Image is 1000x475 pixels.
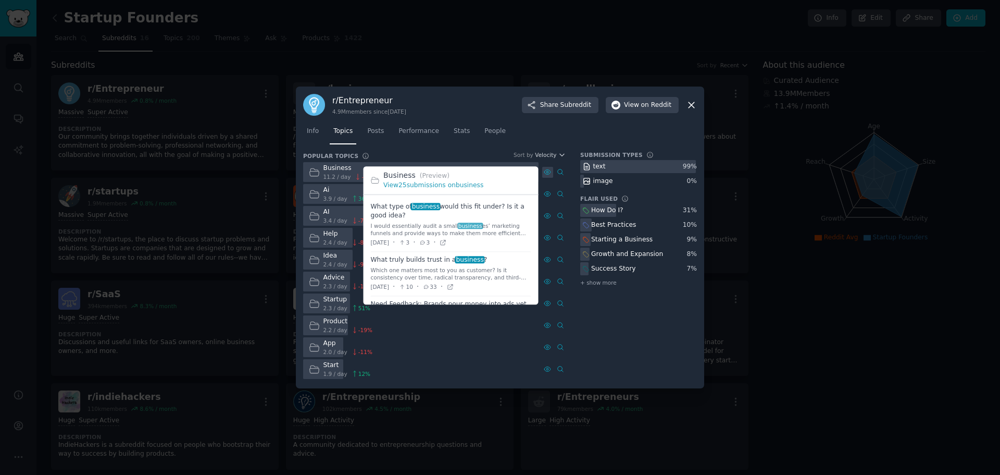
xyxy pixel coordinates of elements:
div: 10 % [683,221,697,230]
span: 2.3 / day [323,305,347,312]
div: Best Practices [591,221,636,230]
div: 7 % [687,264,697,274]
div: Business [323,164,376,173]
span: 3 [419,239,430,246]
span: Topics [333,127,353,136]
span: 2.4 / day [323,261,347,268]
span: (Preview) [420,173,449,180]
div: 99 % [683,162,697,172]
h3: r/ Entrepreneur [332,95,406,106]
img: Entrepreneur [303,94,325,116]
span: People [484,127,506,136]
div: How Do I? [591,206,623,215]
div: image [593,177,613,186]
div: Sort by [514,151,533,159]
span: 2.4 / day [323,239,347,246]
div: 31 % [683,206,697,215]
div: Growth and Expansion [591,250,663,259]
div: Startup [323,295,371,305]
div: Which one matters most to you as customer? Is it consistency over time, radical transparency, and... [371,267,531,282]
a: People [481,123,509,144]
div: App [323,339,372,348]
button: Velocity [535,151,566,159]
span: Stats [454,127,470,136]
span: 11.2 / day [323,173,351,180]
div: 9 % [687,235,697,245]
div: Product [323,317,372,326]
span: Posts [367,127,384,136]
a: Posts [364,123,387,144]
div: Starting a Business [591,235,653,245]
span: Velocity [535,151,556,159]
span: 3.4 / day [323,217,347,224]
span: on Reddit [641,101,671,110]
span: 3.9 / day [323,195,347,202]
span: Info [307,127,319,136]
span: 12 % [358,370,370,377]
div: Idea [323,251,369,261]
div: Success Story [591,264,636,274]
a: Performance [395,123,443,144]
span: 51 % [358,305,370,312]
div: 0 % [687,177,697,186]
span: View [624,101,671,110]
span: · [393,282,395,293]
span: 2.2 / day [323,326,347,334]
button: Viewon Reddit [606,97,679,114]
span: 10 [398,283,413,290]
span: -8 % [358,239,369,246]
span: · [441,282,443,293]
span: 2.3 / day [323,283,347,290]
span: business [457,223,483,229]
span: 3 [398,239,409,246]
a: Info [303,123,322,144]
a: Stats [450,123,473,144]
a: View25submissions onbusiness [383,182,483,189]
div: Ai [323,186,371,195]
span: -16 % [358,283,372,290]
span: -19 % [358,326,372,334]
span: · [413,237,415,248]
div: 8 % [687,250,697,259]
span: -9 % [358,261,369,268]
span: -11 % [358,348,372,356]
span: · [417,282,419,293]
span: Share [540,101,591,110]
div: Advice [323,273,372,283]
div: text [593,162,606,172]
div: Help [323,229,369,239]
div: AI [323,208,369,217]
span: -7 % [358,217,369,224]
span: [DATE] [371,283,390,290]
span: [DATE] [371,239,390,246]
span: 36 % [358,195,370,202]
button: ShareSubreddit [522,97,598,114]
div: 4.9M members since [DATE] [332,108,406,115]
span: · [433,237,435,248]
span: 33 [422,283,436,290]
h3: Submission Types [580,151,643,159]
div: Start [323,361,371,370]
h3: Popular Topics [303,152,358,160]
a: Topics [330,123,356,144]
h3: Flair Used [580,195,618,202]
span: + show more [580,279,617,286]
h2: Business [383,170,531,181]
span: Subreddit [560,101,591,110]
div: I would essentially audit a small es’ marketing funnels and provide ways to make them more effici... [371,223,531,237]
span: · [393,237,395,248]
span: 2.0 / day [323,348,347,356]
span: 1.9 / day [323,370,347,377]
span: Performance [398,127,439,136]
